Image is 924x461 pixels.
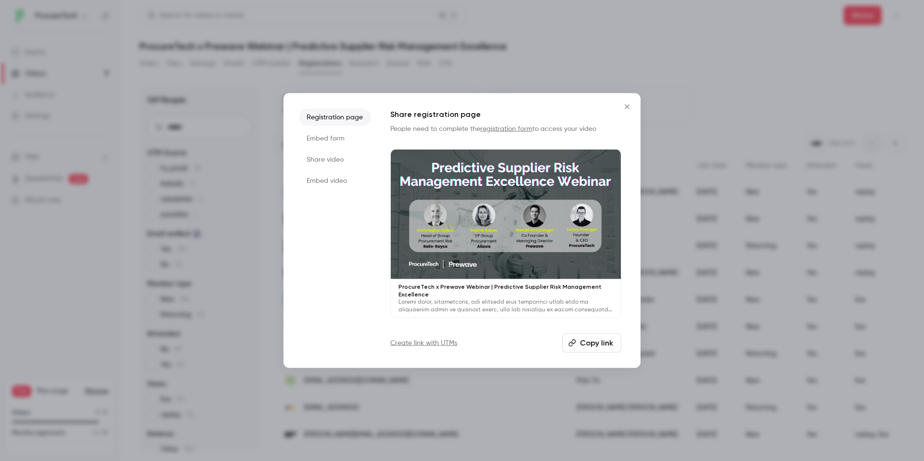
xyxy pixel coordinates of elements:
[390,338,457,347] a: Create link with UTMs
[299,109,371,126] li: Registration page
[390,124,621,134] p: People need to complete the to access your video
[390,149,621,318] a: ProcureTech x Prewave Webinar | Predictive Supplier Risk Management ExcellenceLoremi dolor, sitam...
[299,130,371,147] li: Embed form
[480,126,532,132] a: registration form
[390,109,621,120] h1: Share registration page
[398,282,613,298] p: ProcureTech x Prewave Webinar | Predictive Supplier Risk Management Excellence
[299,172,371,190] li: Embed video
[299,151,371,168] li: Share video
[398,298,613,313] p: Loremi dolor, sitametcons, adi elitsedd eius temporinci utlab etdo ma aliquaenim admin ve quisnos...
[617,97,637,116] button: Close
[562,333,621,352] button: Copy link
